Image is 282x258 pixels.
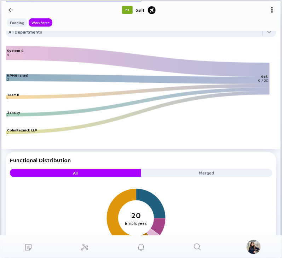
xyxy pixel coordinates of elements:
[70,169,81,177] div: All
[29,19,52,26] div: Workforce
[258,79,268,83] text: 9 / 20
[196,169,217,177] div: Merged
[136,6,156,14] div: Gelt
[7,111,20,115] text: Zencity
[7,53,9,57] text: 4
[247,240,261,254] img: Noémie Profile Picture
[10,157,272,163] div: Functional Distribution
[7,128,37,133] text: CohnReznick LLP
[269,7,275,13] img: Menu
[7,115,8,119] text: 1
[7,18,27,27] button: Funding
[169,235,225,258] a: Search
[10,169,141,177] button: All
[7,97,8,101] text: 1
[7,93,19,97] text: Team8
[226,235,282,258] a: Sign in
[29,18,52,27] button: Workforce
[113,235,169,258] a: Reminders
[7,78,9,82] text: 2
[125,221,147,226] tspan: Employees
[7,19,27,26] div: Funding
[122,6,133,14] div: 81
[261,75,268,79] text: Gelt
[7,74,28,78] text: KPMG Israel
[141,169,272,177] button: Merged
[56,235,113,258] a: Investor Map
[131,211,141,220] tspan: 20
[7,49,24,53] text: System C
[7,133,8,137] text: 1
